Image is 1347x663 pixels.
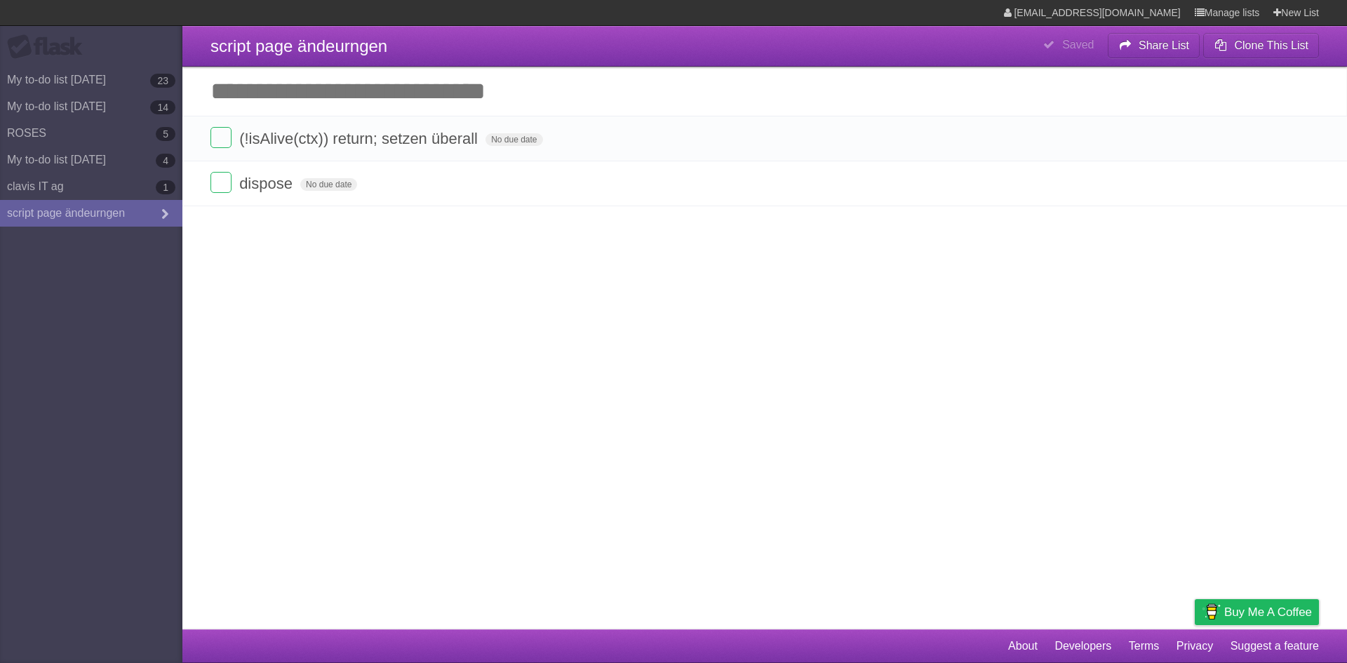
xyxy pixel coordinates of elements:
[1139,39,1189,51] b: Share List
[1129,633,1160,659] a: Terms
[1203,33,1319,58] button: Clone This List
[485,133,542,146] span: No due date
[7,34,91,60] div: Flask
[156,154,175,168] b: 4
[150,100,175,114] b: 14
[300,178,357,191] span: No due date
[1177,633,1213,659] a: Privacy
[1008,633,1038,659] a: About
[1202,600,1221,624] img: Buy me a coffee
[1062,39,1094,51] b: Saved
[1054,633,1111,659] a: Developers
[210,36,387,55] span: script page ändeurngen
[1234,39,1308,51] b: Clone This List
[1231,633,1319,659] a: Suggest a feature
[1195,599,1319,625] a: Buy me a coffee
[239,175,296,192] span: dispose
[156,180,175,194] b: 1
[156,127,175,141] b: 5
[150,74,175,88] b: 23
[1224,600,1312,624] span: Buy me a coffee
[210,127,232,148] label: Done
[239,130,481,147] span: (!isAlive(ctx)) return; setzen überall
[210,172,232,193] label: Done
[1108,33,1200,58] button: Share List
